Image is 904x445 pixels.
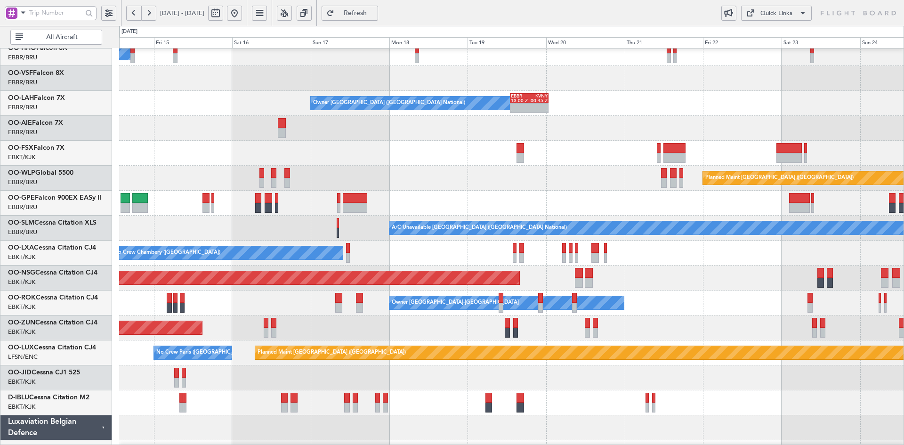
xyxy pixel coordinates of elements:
[468,37,546,49] div: Tue 19
[529,94,548,98] div: KVNY
[8,378,35,386] a: EBKT/KJK
[8,253,35,261] a: EBKT/KJK
[511,94,529,98] div: EBBR
[8,53,37,62] a: EBBR/BRU
[8,178,37,186] a: EBBR/BRU
[8,128,37,137] a: EBBR/BRU
[313,96,465,110] div: Owner [GEOGRAPHIC_DATA] ([GEOGRAPHIC_DATA] National)
[258,346,406,360] div: Planned Maint [GEOGRAPHIC_DATA] ([GEOGRAPHIC_DATA])
[389,37,468,49] div: Mon 18
[121,28,137,36] div: [DATE]
[8,95,65,101] a: OO-LAHFalcon 7X
[336,10,375,16] span: Refresh
[8,369,32,376] span: OO-JID
[8,353,38,361] a: LFSN/ENC
[529,98,548,103] div: 00:45 Z
[8,278,35,286] a: EBKT/KJK
[705,171,854,185] div: Planned Maint [GEOGRAPHIC_DATA] ([GEOGRAPHIC_DATA])
[232,37,311,49] div: Sat 16
[156,346,250,360] div: No Crew Paris ([GEOGRAPHIC_DATA])
[625,37,703,49] div: Thu 21
[8,394,29,401] span: D-IBLU
[8,70,64,76] a: OO-VSFFalcon 8X
[760,9,792,18] div: Quick Links
[8,344,96,351] a: OO-LUXCessna Citation CJ4
[392,221,567,235] div: A/C Unavailable [GEOGRAPHIC_DATA] ([GEOGRAPHIC_DATA] National)
[8,303,35,311] a: EBKT/KJK
[8,194,101,201] a: OO-GPEFalcon 900EX EASy II
[782,37,860,49] div: Sat 23
[311,37,389,49] div: Sun 17
[8,244,34,251] span: OO-LXA
[8,294,98,301] a: OO-ROKCessna Citation CJ4
[8,403,35,411] a: EBKT/KJK
[8,344,34,351] span: OO-LUX
[511,108,529,113] div: -
[8,269,35,276] span: OO-NSG
[8,145,65,151] a: OO-FSXFalcon 7X
[322,6,378,21] button: Refresh
[114,246,220,260] div: No Crew Chambery ([GEOGRAPHIC_DATA])
[10,30,102,45] button: All Aircraft
[8,153,35,162] a: EBKT/KJK
[8,120,63,126] a: OO-AIEFalcon 7X
[8,319,35,326] span: OO-ZUN
[8,103,37,112] a: EBBR/BRU
[703,37,782,49] div: Fri 22
[8,294,36,301] span: OO-ROK
[8,70,33,76] span: OO-VSF
[8,328,35,336] a: EBKT/KJK
[8,145,33,151] span: OO-FSX
[29,6,82,20] input: Trip Number
[8,194,35,201] span: OO-GPE
[8,394,89,401] a: D-IBLUCessna Citation M2
[8,95,34,101] span: OO-LAH
[8,78,37,87] a: EBBR/BRU
[546,37,625,49] div: Wed 20
[8,269,97,276] a: OO-NSGCessna Citation CJ4
[8,219,34,226] span: OO-SLM
[8,219,97,226] a: OO-SLMCessna Citation XLS
[511,98,529,103] div: 13:00 Z
[8,203,37,211] a: EBBR/BRU
[741,6,812,21] button: Quick Links
[8,170,35,176] span: OO-WLP
[8,170,73,176] a: OO-WLPGlobal 5500
[8,319,97,326] a: OO-ZUNCessna Citation CJ4
[25,34,99,40] span: All Aircraft
[8,120,32,126] span: OO-AIE
[160,9,204,17] span: [DATE] - [DATE]
[392,296,519,310] div: Owner [GEOGRAPHIC_DATA]-[GEOGRAPHIC_DATA]
[8,228,37,236] a: EBBR/BRU
[8,244,96,251] a: OO-LXACessna Citation CJ4
[8,369,80,376] a: OO-JIDCessna CJ1 525
[154,37,233,49] div: Fri 15
[529,108,548,113] div: -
